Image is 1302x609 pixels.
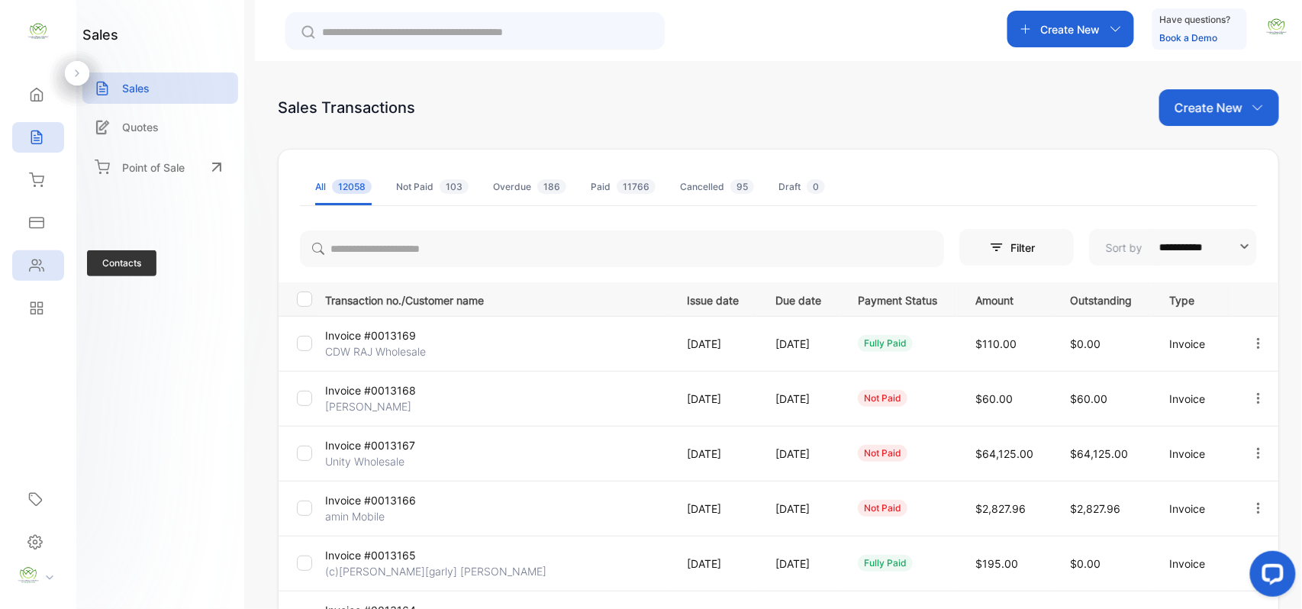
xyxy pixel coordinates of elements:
[122,119,159,135] p: Quotes
[325,437,440,453] p: Invoice #0013167
[775,391,826,407] p: [DATE]
[975,447,1033,460] span: $64,125.00
[1170,556,1220,572] p: Invoice
[730,179,754,194] span: 95
[1106,240,1142,256] p: Sort by
[1071,289,1139,308] p: Outstanding
[775,336,826,352] p: [DATE]
[775,501,826,517] p: [DATE]
[688,336,745,352] p: [DATE]
[688,446,745,462] p: [DATE]
[1160,32,1218,43] a: Book a Demo
[688,289,745,308] p: Issue date
[325,343,440,359] p: CDW RAJ Wholesale
[325,382,440,398] p: Invoice #0013168
[325,453,440,469] p: Unity Wholesale
[617,179,656,194] span: 11766
[1170,336,1220,352] p: Invoice
[1041,21,1101,37] p: Create New
[325,492,440,508] p: Invoice #0013166
[1089,229,1257,266] button: Sort by
[82,111,238,143] a: Quotes
[858,335,913,352] div: fully paid
[440,179,469,194] span: 103
[82,150,238,184] a: Point of Sale
[975,289,1039,308] p: Amount
[858,555,913,572] div: fully paid
[858,445,907,462] div: not paid
[1170,289,1220,308] p: Type
[278,96,415,119] div: Sales Transactions
[17,564,40,587] img: profile
[807,179,825,194] span: 0
[688,556,745,572] p: [DATE]
[778,180,825,194] div: Draft
[1265,15,1288,38] img: avatar
[122,80,150,96] p: Sales
[1265,11,1288,47] button: avatar
[1170,501,1220,517] p: Invoice
[325,563,546,579] p: (c)[PERSON_NAME][garly] [PERSON_NAME]
[1238,545,1302,609] iframe: LiveChat chat widget
[1007,11,1134,47] button: Create New
[1170,446,1220,462] p: Invoice
[537,179,566,194] span: 186
[680,180,754,194] div: Cancelled
[858,390,907,407] div: not paid
[1170,391,1220,407] p: Invoice
[325,547,440,563] p: Invoice #0013165
[688,391,745,407] p: [DATE]
[775,446,826,462] p: [DATE]
[975,337,1017,350] span: $110.00
[325,327,440,343] p: Invoice #0013169
[975,557,1018,570] span: $195.00
[396,180,469,194] div: Not Paid
[122,159,185,176] p: Point of Sale
[1071,392,1108,405] span: $60.00
[1071,557,1101,570] span: $0.00
[325,289,669,308] p: Transaction no./Customer name
[82,24,118,45] h1: sales
[1175,98,1242,117] p: Create New
[1071,447,1129,460] span: $64,125.00
[688,501,745,517] p: [DATE]
[1071,337,1101,350] span: $0.00
[27,20,50,43] img: logo
[1071,502,1121,515] span: $2,827.96
[775,289,826,308] p: Due date
[325,398,440,414] p: [PERSON_NAME]
[858,500,907,517] div: not paid
[82,72,238,104] a: Sales
[1160,12,1231,27] p: Have questions?
[975,392,1013,405] span: $60.00
[332,179,372,194] span: 12058
[591,180,656,194] div: Paid
[775,556,826,572] p: [DATE]
[493,180,566,194] div: Overdue
[858,289,944,308] p: Payment Status
[975,502,1026,515] span: $2,827.96
[87,250,156,276] span: Contacts
[1159,89,1279,126] button: Create New
[325,508,440,524] p: amin Mobile
[315,180,372,194] div: All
